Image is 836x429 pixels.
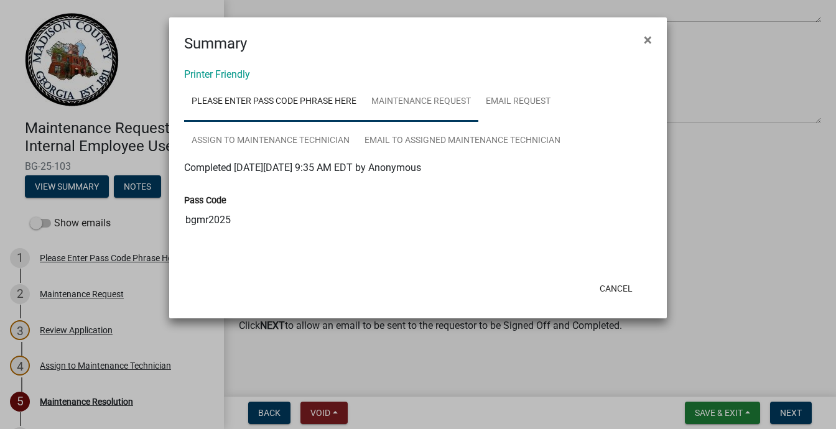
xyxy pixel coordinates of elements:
[634,22,662,57] button: Close
[184,121,357,161] a: Assign to Maintenance Technician
[357,121,568,161] a: Email to Assigned Maintenance Technician
[184,82,364,122] a: Please Enter Pass Code Phrase Here
[184,162,421,173] span: Completed [DATE][DATE] 9:35 AM EDT by Anonymous
[364,82,478,122] a: Maintenance Request
[590,277,643,300] button: Cancel
[184,68,250,80] a: Printer Friendly
[644,31,652,48] span: ×
[478,82,558,122] a: Email Request
[184,32,247,55] h4: Summary
[184,196,226,205] label: Pass Code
